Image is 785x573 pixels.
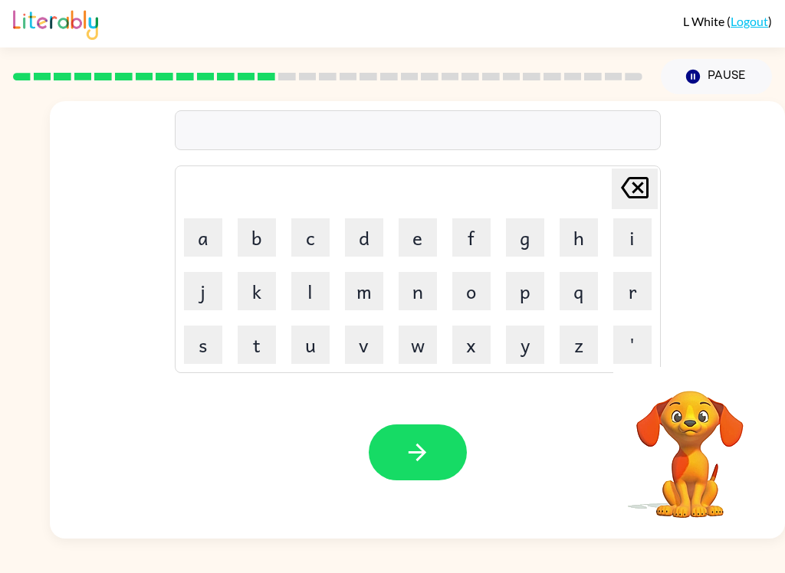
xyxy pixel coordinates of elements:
[560,326,598,364] button: z
[345,326,383,364] button: v
[506,218,544,257] button: g
[560,272,598,310] button: q
[613,272,652,310] button: r
[399,326,437,364] button: w
[506,272,544,310] button: p
[560,218,598,257] button: h
[238,326,276,364] button: t
[291,326,330,364] button: u
[184,218,222,257] button: a
[238,272,276,310] button: k
[613,326,652,364] button: '
[452,272,491,310] button: o
[184,272,222,310] button: j
[683,14,727,28] span: L White
[291,218,330,257] button: c
[345,272,383,310] button: m
[399,218,437,257] button: e
[345,218,383,257] button: d
[683,14,772,28] div: ( )
[399,272,437,310] button: n
[452,326,491,364] button: x
[184,326,222,364] button: s
[452,218,491,257] button: f
[661,59,772,94] button: Pause
[238,218,276,257] button: b
[613,218,652,257] button: i
[506,326,544,364] button: y
[291,272,330,310] button: l
[13,6,98,40] img: Literably
[731,14,768,28] a: Logout
[613,367,767,520] video: Your browser must support playing .mp4 files to use Literably. Please try using another browser.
